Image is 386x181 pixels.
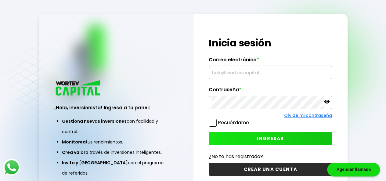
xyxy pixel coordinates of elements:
[209,163,332,176] button: CREAR UNA CUENTA
[327,163,380,176] div: Agendar llamada
[62,118,127,124] span: Gestiona nuevas inversiones
[62,157,170,178] li: con el programa de referidos.
[209,57,332,66] label: Correo electrónico
[209,132,332,145] button: INGRESAR
[62,147,170,157] li: a través de inversiones inteligentes.
[54,104,178,111] h3: ¡Hola, inversionista! Ingresa a tu panel:
[62,116,170,137] li: con facilidad y control.
[62,139,86,145] span: Monitorea
[209,36,332,50] h1: Inicia sesión
[257,135,284,142] span: INGRESAR
[62,160,128,166] span: Invita y [GEOGRAPHIC_DATA]
[3,159,20,176] img: logos_whatsapp-icon.242b2217.svg
[211,66,329,79] input: hola@wortev.capital
[209,87,332,96] label: Contraseña
[62,149,85,155] span: Crea valor
[62,137,170,147] li: tus rendimientos.
[209,153,332,160] p: ¿No te has registrado?
[209,153,332,176] a: ¿No te has registrado?CREAR UNA CUENTA
[54,79,103,97] img: logo_wortev_capital
[284,112,332,118] a: Olvidé mi contraseña
[218,119,249,126] label: Recuérdame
